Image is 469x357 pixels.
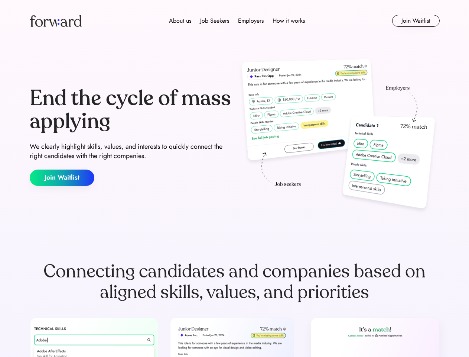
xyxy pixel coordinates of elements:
div: Employers [238,16,264,25]
div: How it works [273,16,305,25]
div: About us [169,16,191,25]
button: Join Waitlist [30,170,94,186]
div: We clearly highlight skills, values, and interests to quickly connect the right candidates with t... [30,142,232,161]
div: Job Seekers [200,16,229,25]
div: Connecting candidates and companies based on aligned skills, values, and priorities [30,261,440,303]
div: End the cycle of mass applying [30,87,232,133]
button: Join Waitlist [392,15,440,27]
img: Forward logo [30,15,82,27]
img: hero-image.png [238,57,440,216]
